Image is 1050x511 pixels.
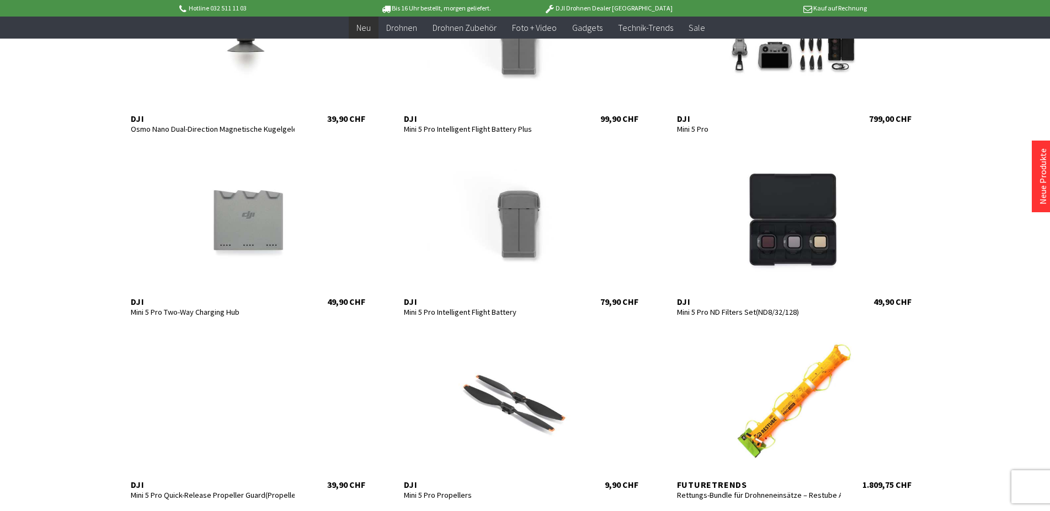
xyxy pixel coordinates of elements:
[600,113,638,124] div: 99,90 CHF
[404,479,568,490] div: DJI
[600,296,638,307] div: 79,90 CHF
[349,17,379,39] a: Neu
[695,2,867,15] p: Kauf auf Rechnung
[869,113,912,124] div: 799,00 CHF
[677,124,841,134] div: Mini 5 Pro
[689,22,705,33] span: Sale
[404,296,568,307] div: DJI
[379,17,425,39] a: Drohnen
[131,113,295,124] div: DJI
[327,113,365,124] div: 39,90 CHF
[393,336,649,490] a: DJI Mini 5 Pro Propellers 9,90 CHF
[666,153,923,307] a: DJI Mini 5 Pro ND Filters Set(ND8/32/128) 49,90 CHF
[425,17,504,39] a: Drohnen Zubehör
[610,17,681,39] a: Technik-Trends
[677,307,841,317] div: Mini 5 Pro ND Filters Set(ND8/32/128)
[564,17,610,39] a: Gadgets
[666,336,923,490] a: Futuretrends Rettungs-Bundle für Drohneneinsätze – Restube Automatic 180 + AD4 Abwurfsystem 1.809...
[131,479,295,490] div: DJI
[677,490,841,500] div: Rettungs-Bundle für Drohneneinsätze – Restube Automatic 180 + AD4 Abwurfsystem
[404,113,568,124] div: DJI
[605,479,638,490] div: 9,90 CHF
[120,336,376,490] a: DJI Mini 5 Pro Quick-Release Propeller Guard(Propeller Included) 39,90 CHF
[404,490,568,500] div: Mini 5 Pro Propellers
[677,296,841,307] div: DJI
[862,479,912,490] div: 1.809,75 CHF
[178,2,350,15] p: Hotline 032 511 11 03
[350,2,522,15] p: Bis 16 Uhr bestellt, morgen geliefert.
[356,22,371,33] span: Neu
[131,124,295,134] div: Osmo Nano Dual-Direction Magnetische Kugelgelenk-Adapterhalterung
[131,490,295,500] div: Mini 5 Pro Quick-Release Propeller Guard(Propeller Included)
[512,22,557,33] span: Foto + Video
[386,22,417,33] span: Drohnen
[504,17,564,39] a: Foto + Video
[327,296,365,307] div: 49,90 CHF
[120,153,376,307] a: DJI Mini 5 Pro Two-Way Charging Hub 49,90 CHF
[572,22,603,33] span: Gadgets
[681,17,713,39] a: Sale
[404,307,568,317] div: Mini 5 Pro Intelligent Flight Battery
[327,479,365,490] div: 39,90 CHF
[1037,148,1048,205] a: Neue Produkte
[677,479,841,490] div: Futuretrends
[393,153,649,307] a: DJI Mini 5 Pro Intelligent Flight Battery 79,90 CHF
[131,307,295,317] div: Mini 5 Pro Two-Way Charging Hub
[131,296,295,307] div: DJI
[404,124,568,134] div: Mini 5 Pro Intelligent Flight Battery Plus
[677,113,841,124] div: DJI
[618,22,673,33] span: Technik-Trends
[522,2,694,15] p: DJI Drohnen Dealer [GEOGRAPHIC_DATA]
[873,296,912,307] div: 49,90 CHF
[433,22,497,33] span: Drohnen Zubehör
